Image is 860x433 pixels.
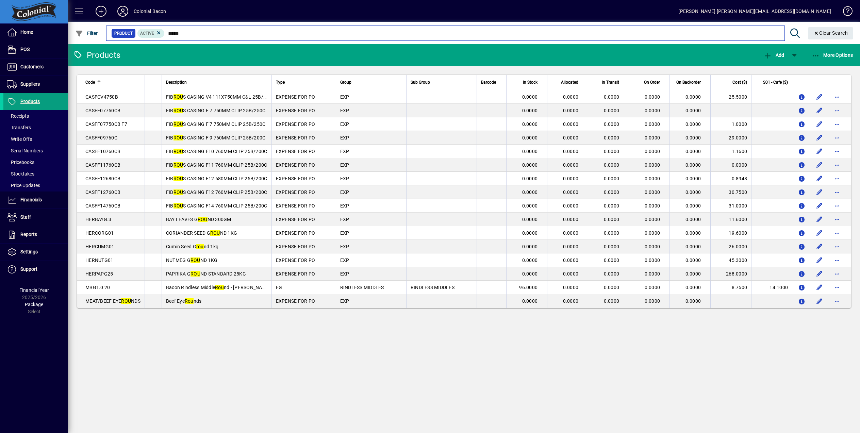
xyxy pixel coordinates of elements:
span: 0.0000 [563,135,579,140]
em: ROU [173,121,183,127]
button: Edit [814,146,825,157]
em: ROU [191,271,200,277]
span: Pricebooks [7,160,34,165]
span: 0.0000 [645,121,660,127]
span: 0.0000 [522,162,538,168]
span: Code [85,79,95,86]
span: 0.0000 [645,271,660,277]
td: 1.1600 [710,145,751,158]
button: More options [832,146,843,157]
span: 96.0000 [519,285,537,290]
span: 0.0000 [604,244,619,249]
span: Products [20,99,40,104]
span: 0.0000 [645,176,660,181]
span: EXP [340,135,349,140]
button: More options [832,282,843,293]
span: 0.0000 [645,203,660,209]
a: Receipts [3,110,68,122]
span: EXPENSE FOR PO [276,230,315,236]
span: Settings [20,249,38,254]
span: FIB S CASING F 9 760MM CLIP 25B/200C [166,135,266,140]
span: 0.0000 [563,217,579,222]
span: PAPRIKA G ND STANDARD 25KG [166,271,246,277]
button: More options [832,160,843,170]
button: Edit [814,296,825,306]
span: 0.0000 [685,298,701,304]
span: POS [20,47,30,52]
span: 0.0000 [604,162,619,168]
span: EXP [340,189,349,195]
button: Add [762,49,786,61]
span: In Transit [602,79,619,86]
span: 0.0000 [685,94,701,100]
div: Code [85,79,140,86]
span: On Backorder [676,79,701,86]
span: EXPENSE FOR PO [276,94,315,100]
button: Edit [814,228,825,238]
span: FIB S CASING F11 760MM CLIP 25B/200C [166,162,267,168]
div: Group [340,79,402,86]
button: Edit [814,282,825,293]
span: EXPENSE FOR PO [276,298,315,304]
span: CASFF14760CB [85,203,120,209]
span: HERPAPG25 [85,271,113,277]
span: Filter [75,31,98,36]
span: 0.0000 [645,285,660,290]
span: 0.0000 [563,94,579,100]
button: Filter [73,27,100,39]
td: 8.7500 [710,281,751,294]
button: Clear [808,27,854,39]
button: More options [832,187,843,198]
span: 0.0000 [522,203,538,209]
span: 0.0000 [645,94,660,100]
span: 0.0000 [604,176,619,181]
span: 0.0000 [685,189,701,195]
span: 0.0000 [645,298,660,304]
span: Price Updates [7,183,40,188]
span: 0.0000 [645,135,660,140]
div: In Stock [511,79,544,86]
td: 0.0000 [710,158,751,172]
button: Edit [814,187,825,198]
span: 0.0000 [522,121,538,127]
span: EXPENSE FOR PO [276,162,315,168]
span: 0.0000 [563,230,579,236]
button: Edit [814,132,825,143]
span: 0.0000 [522,108,538,113]
a: Financials [3,191,68,209]
span: 0.0000 [685,108,701,113]
span: FIB S CASING F12 680MM CLIP 25B/200C [166,176,267,181]
span: 0.0000 [604,257,619,263]
span: 0.0000 [685,230,701,236]
span: More Options [812,52,853,58]
span: Beef Eye nds [166,298,202,304]
span: HERCORG01 [85,230,114,236]
span: Receipts [7,113,29,119]
span: 0.0000 [563,149,579,154]
span: Description [166,79,187,86]
span: EXP [340,203,349,209]
span: 0.0000 [604,217,619,222]
span: Bacon Rindless Middle nd - [PERSON_NAME] 1kg 20 [166,285,286,290]
td: 26.0000 [710,240,751,253]
button: More options [832,241,843,252]
span: 0.0000 [685,285,701,290]
span: Clear Search [813,30,848,36]
em: rou [196,244,204,249]
button: Edit [814,268,825,279]
span: 0.0000 [563,108,579,113]
span: 0.0000 [604,121,619,127]
button: More options [832,91,843,102]
td: 19.6000 [710,226,751,240]
span: 0.0000 [604,135,619,140]
a: POS [3,41,68,58]
span: 0.0000 [685,176,701,181]
span: EXP [340,176,349,181]
span: 0.0000 [563,203,579,209]
span: EXPENSE FOR PO [276,271,315,277]
span: 0.0000 [685,257,701,263]
em: ROU [191,257,200,263]
span: EXPENSE FOR PO [276,244,315,249]
span: Barcode [481,79,496,86]
span: EXPENSE FOR PO [276,135,315,140]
